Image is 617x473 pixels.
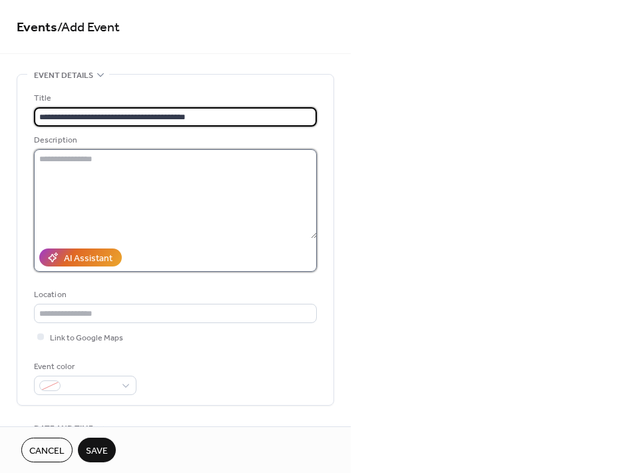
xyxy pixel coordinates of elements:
[34,422,93,436] span: Date and time
[29,444,65,458] span: Cancel
[21,438,73,462] button: Cancel
[50,331,123,345] span: Link to Google Maps
[34,69,93,83] span: Event details
[64,252,112,266] div: AI Assistant
[34,91,314,105] div: Title
[34,133,314,147] div: Description
[57,15,120,41] span: / Add Event
[34,288,314,302] div: Location
[39,248,122,266] button: AI Assistant
[34,360,134,374] div: Event color
[78,438,116,462] button: Save
[17,15,57,41] a: Events
[86,444,108,458] span: Save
